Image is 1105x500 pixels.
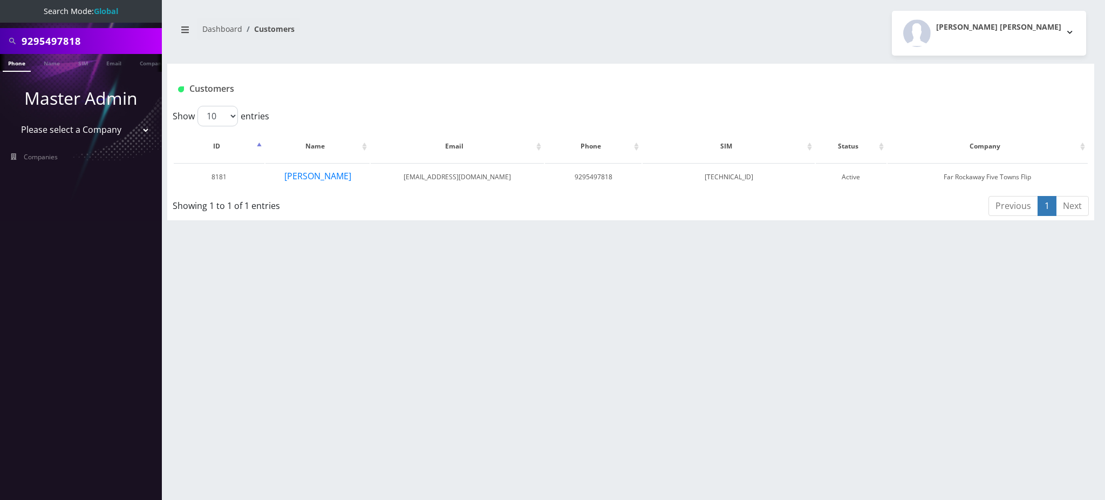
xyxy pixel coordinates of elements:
h1: Customers [178,84,930,94]
nav: breadcrumb [175,18,623,49]
td: [TECHNICAL_ID] [643,163,814,191]
td: Active [816,163,886,191]
th: Email: activate to sort column ascending [371,131,544,162]
label: Show entries [173,106,269,126]
td: Far Rockaway Five Towns Flip [888,163,1088,191]
button: [PERSON_NAME] [PERSON_NAME] [892,11,1086,56]
select: Showentries [197,106,238,126]
button: [PERSON_NAME] [284,169,352,183]
li: Customers [242,23,295,35]
th: SIM: activate to sort column ascending [643,131,814,162]
td: 9295497818 [545,163,642,191]
a: Next [1056,196,1089,216]
th: Name: activate to sort column ascending [265,131,370,162]
th: Phone: activate to sort column ascending [545,131,642,162]
th: Company: activate to sort column ascending [888,131,1088,162]
a: Email [101,54,127,71]
a: Name [38,54,65,71]
a: 1 [1038,196,1056,216]
td: 8181 [174,163,264,191]
a: Previous [988,196,1038,216]
th: Status: activate to sort column ascending [816,131,886,162]
h2: [PERSON_NAME] [PERSON_NAME] [936,23,1061,32]
a: Phone [3,54,31,72]
a: Company [134,54,170,71]
a: Dashboard [202,24,242,34]
a: SIM [73,54,93,71]
input: Search All Companies [22,31,159,51]
div: Showing 1 to 1 of 1 entries [173,195,547,212]
th: ID: activate to sort column descending [174,131,264,162]
span: Search Mode: [44,6,118,16]
strong: Global [94,6,118,16]
td: [EMAIL_ADDRESS][DOMAIN_NAME] [371,163,544,191]
span: Companies [24,152,58,161]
